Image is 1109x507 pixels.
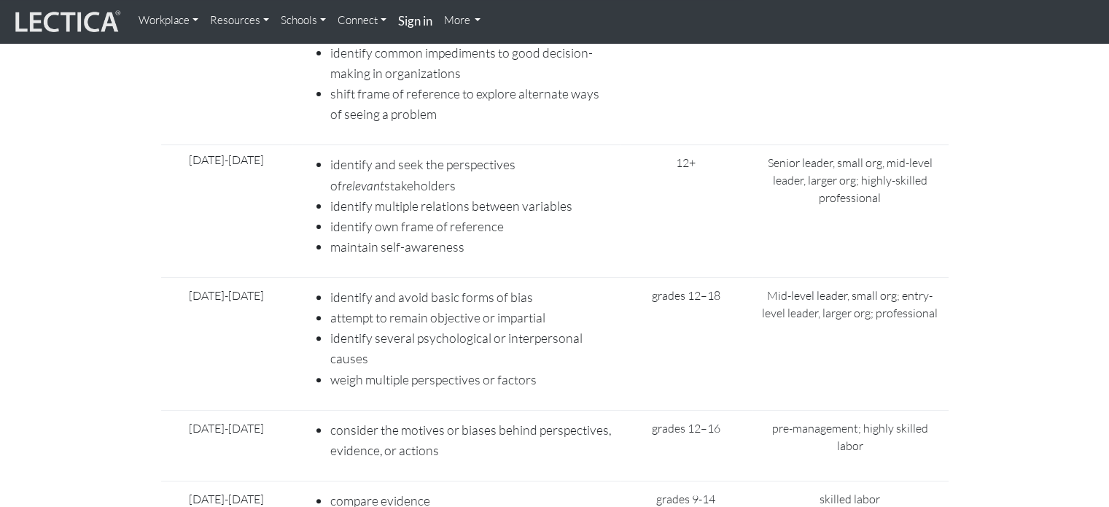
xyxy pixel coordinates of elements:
a: Sign in [392,6,438,37]
td: [DATE]-[DATE] [161,145,292,278]
a: More [438,6,487,35]
li: identify several psychological or interpersonal causes [330,328,612,368]
img: lecticalive [12,8,121,36]
td: [DATE]-[DATE] [161,278,292,411]
a: Connect [332,6,392,35]
td: grades 12–16 [620,410,752,481]
td: Mid-level leader, small org; entry-level leader, larger org; professional [752,278,949,411]
a: Schools [275,6,332,35]
i: relevant [342,177,384,193]
a: Workplace [133,6,204,35]
li: maintain self-awareness [330,236,612,257]
li: identify common impediments to good decision-making in organizations [330,42,612,83]
li: identify multiple relations between variables [330,196,612,216]
td: 12+ [620,145,752,278]
li: identify and avoid basic forms of bias [330,287,612,307]
td: Senior leader, small org, mid-level leader, larger org; highly-skilled professional [752,145,949,278]
td: [DATE]-[DATE] [161,410,292,481]
li: shift frame of reference to explore alternate ways of seeing a problem [330,83,612,124]
li: identify own frame of reference [330,216,612,236]
td: grades 12–18 [620,278,752,411]
strong: Sign in [398,13,432,28]
li: consider the motives or biases behind perspectives, evidence, or actions [330,419,612,460]
a: Resources [204,6,275,35]
li: weigh multiple perspectives or factors [330,369,612,390]
li: identify and seek the perspectives of stakeholders [330,154,612,195]
td: pre-management; highly skilled labor [752,410,949,481]
li: attempt to remain objective or impartial [330,307,612,328]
